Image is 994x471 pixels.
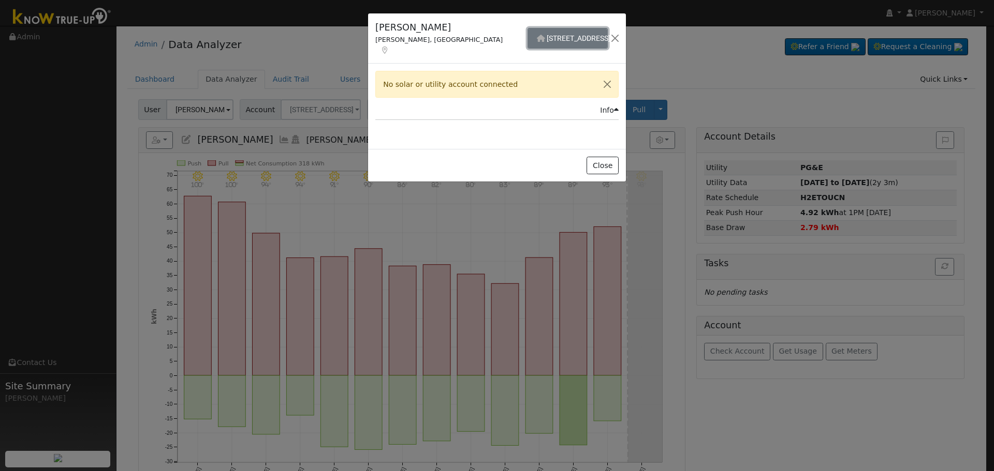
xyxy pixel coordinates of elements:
a: Map [381,46,390,54]
span: [PERSON_NAME], [GEOGRAPHIC_DATA] [375,36,503,43]
div: Info [600,105,619,116]
button: Close [596,71,618,97]
button: [STREET_ADDRESS][PERSON_NAME] [528,28,608,49]
span: [STREET_ADDRESS][PERSON_NAME] [547,34,666,42]
button: Close [587,157,618,174]
div: No solar or utility account connected [375,71,619,97]
h5: [PERSON_NAME] [375,21,512,34]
